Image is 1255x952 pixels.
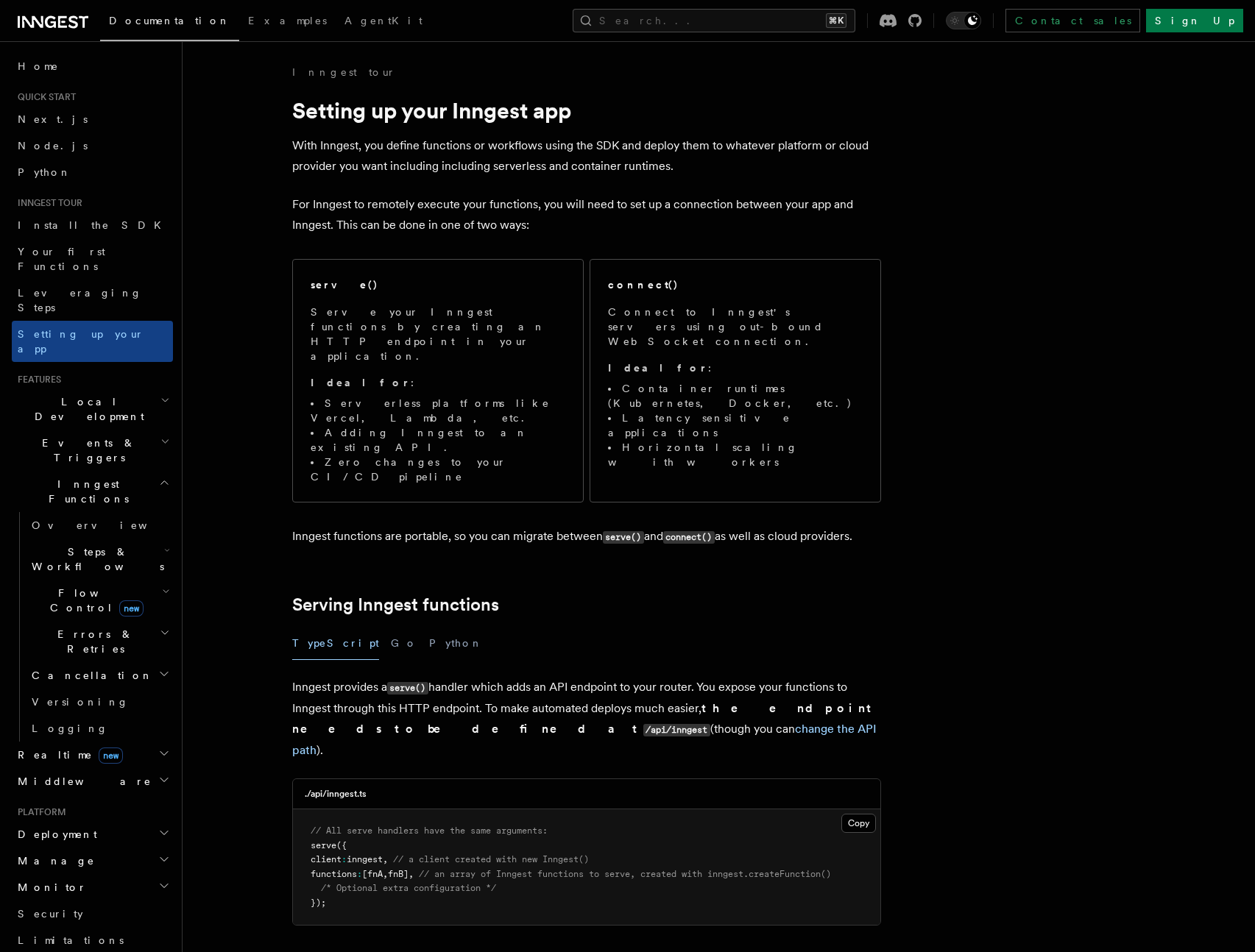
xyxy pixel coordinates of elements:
[391,627,417,660] button: Go
[357,869,362,879] span: :
[12,477,159,506] span: Inngest Functions
[239,4,336,40] a: Examples
[946,12,981,29] button: Toggle dark mode
[12,430,173,471] button: Events & Triggers
[12,374,61,386] span: Features
[311,375,565,390] p: :
[26,539,173,580] button: Steps & Workflows
[12,132,173,159] a: Node.js
[26,544,164,574] span: Steps & Workflows
[305,788,367,800] h3: ./api/inngest.ts
[12,106,173,132] a: Next.js
[608,305,863,349] p: Connect to Inngest's servers using out-bound WebSocket connection.
[292,677,881,761] p: Inngest provides a handler which adds an API endpoint to your router. You expose your functions t...
[26,621,173,662] button: Errors & Retries
[12,159,173,185] a: Python
[826,13,846,28] kbd: ⌘K
[292,594,499,615] a: Serving Inngest functions
[608,440,863,469] li: Horizontal scaling with workers
[32,696,129,708] span: Versioning
[99,747,123,764] span: new
[419,869,831,879] span: // an array of Inngest functions to serve, created with inngest.createFunction()
[12,901,173,927] a: Security
[18,59,59,74] span: Home
[292,135,881,177] p: With Inngest, you define functions or workflows using the SDK and deploy them to whatever platfor...
[292,627,379,660] button: TypeScript
[1146,9,1243,32] a: Sign Up
[12,827,97,842] span: Deployment
[336,4,431,40] a: AgentKit
[12,91,76,103] span: Quick start
[608,362,708,374] strong: Ideal for
[292,526,881,547] p: Inngest functions are portable, so you can migrate between and as well as cloud providers.
[12,742,173,768] button: Realtimenew
[311,898,326,908] span: });
[292,97,881,124] h1: Setting up your Inngest app
[342,854,347,864] span: :
[311,277,378,292] h2: serve()
[311,825,548,836] span: // All serve handlers have the same arguments:
[311,854,342,864] span: client
[387,682,428,695] code: serve()
[311,455,565,484] li: Zero changes to your CI/CD pipeline
[383,869,388,879] span: ,
[383,854,388,864] span: ,
[643,724,710,736] code: /api/inngest
[608,381,863,411] li: Container runtimes (Kubernetes, Docker, etc.)
[362,869,383,879] span: [fnA
[12,874,173,901] button: Monitor
[109,15,230,26] span: Documentation
[12,821,173,848] button: Deployment
[841,814,876,833] button: Copy
[336,840,347,850] span: ({
[248,15,327,26] span: Examples
[18,908,83,920] span: Security
[311,869,357,879] span: functions
[12,280,173,321] a: Leveraging Steps
[608,277,679,292] h2: connect()
[26,662,173,689] button: Cancellation
[388,869,409,879] span: fnB]
[311,840,336,850] span: serve
[311,305,565,363] p: Serve your Inngest functions by creating an HTTP endpoint in your application.
[100,4,239,41] a: Documentation
[12,880,87,895] span: Monitor
[26,668,153,683] span: Cancellation
[26,689,173,715] a: Versioning
[12,848,173,874] button: Manage
[292,259,584,502] a: serve()Serve your Inngest functions by creating an HTTP endpoint in your application.Ideal for:Se...
[18,140,88,152] span: Node.js
[26,627,160,656] span: Errors & Retries
[18,166,71,178] span: Python
[12,774,152,789] span: Middleware
[311,377,411,388] strong: Ideal for
[12,197,82,209] span: Inngest tour
[590,259,881,502] a: connect()Connect to Inngest's servers using out-bound WebSocket connection.Ideal for:Container ru...
[12,747,123,762] span: Realtime
[12,321,173,362] a: Setting up your app
[311,396,565,425] li: Serverless platforms like Vercel, Lambda, etc.
[347,854,383,864] span: inngest
[18,328,144,355] span: Setting up your app
[608,360,863,375] p: :
[12,53,173,79] a: Home
[12,853,95,868] span: Manage
[12,436,160,465] span: Events & Triggers
[26,512,173,539] a: Overview
[663,531,715,544] code: connect()
[26,586,162,615] span: Flow Control
[292,194,881,235] p: For Inngest to remotely execute your functions, you will need to set up a connection between your...
[12,238,173,280] a: Your first Functions
[409,869,414,879] span: ,
[12,806,66,818] span: Platform
[344,15,423,26] span: AgentKit
[119,600,144,617] span: new
[18,219,170,231] span: Install the SDK
[12,212,173,238] a: Install the SDK
[26,715,173,742] a: Logging
[12,388,173,430] button: Local Development
[32,519,183,531] span: Overview
[18,113,88,125] span: Next.js
[12,471,173,512] button: Inngest Functions
[1005,9,1140,32] a: Contact sales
